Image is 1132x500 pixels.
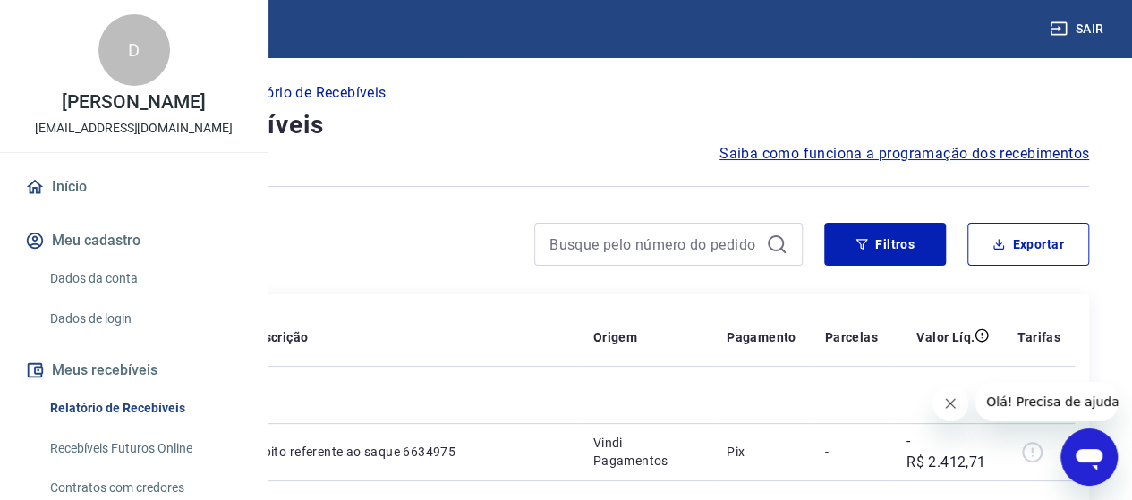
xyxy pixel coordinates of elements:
a: Saiba como funciona a programação dos recebimentos [719,143,1089,165]
iframe: Fechar mensagem [932,386,968,421]
button: Filtros [824,223,946,266]
p: [PERSON_NAME] [62,93,205,112]
p: Tarifas [1017,328,1060,346]
p: - [825,443,878,461]
button: Meu cadastro [21,221,246,260]
p: Relatório de Recebíveis [232,82,386,104]
button: Sair [1046,13,1111,46]
p: Valor Líq. [916,328,975,346]
p: Vindi Pagamentos [593,434,698,470]
p: Débito referente ao saque 6634975 [249,443,565,461]
p: Descrição [249,328,309,346]
p: Origem [593,328,637,346]
div: D [98,14,170,86]
a: Recebíveis Futuros Online [43,430,246,467]
button: Meus recebíveis [21,351,246,390]
a: Relatório de Recebíveis [43,390,246,427]
p: -R$ 2.412,71 [906,430,989,473]
a: Dados da conta [43,260,246,297]
h4: Relatório de Recebíveis [43,107,1089,143]
iframe: Botão para abrir a janela de mensagens [1060,428,1118,486]
p: [EMAIL_ADDRESS][DOMAIN_NAME] [35,119,233,138]
a: Dados de login [43,301,246,337]
iframe: Mensagem da empresa [975,382,1118,421]
p: Pix [727,443,796,461]
p: Parcelas [825,328,878,346]
p: Pagamento [727,328,796,346]
input: Busque pelo número do pedido [549,231,759,258]
button: Exportar [967,223,1089,266]
a: Início [21,167,246,207]
span: Olá! Precisa de ajuda? [11,13,150,27]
